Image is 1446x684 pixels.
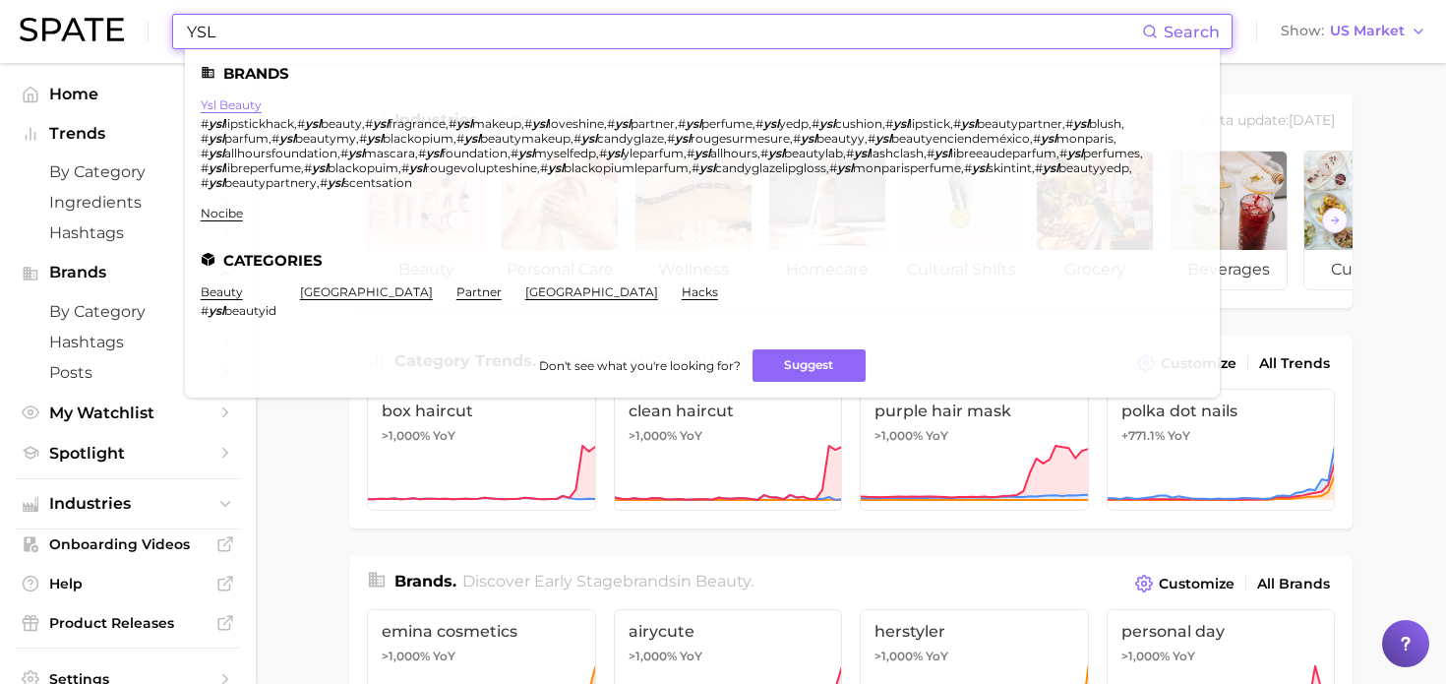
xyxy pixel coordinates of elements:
span: >1,000% [382,649,430,663]
a: Hashtags [16,327,240,357]
span: # [449,116,456,131]
span: # [1065,116,1073,131]
span: # [812,116,819,131]
a: Product Releases [16,608,240,638]
span: Spotlight [49,444,207,463]
span: blackopium [383,131,453,146]
span: YoY [433,428,455,444]
span: by Category [49,302,207,321]
span: personal day [1121,622,1321,641]
em: ysl [615,116,631,131]
span: US Market [1330,26,1405,36]
span: foundation [442,146,508,160]
span: # [1033,131,1041,146]
span: rougesurmesure [691,131,790,146]
span: partner [631,116,675,131]
span: beautyenciendeméxico [891,131,1030,146]
span: box haircut [382,402,581,420]
span: culinary [1304,250,1420,289]
span: cushion [835,116,882,131]
em: ysl [373,116,389,131]
span: emina cosmetics [382,622,581,641]
span: # [201,131,209,146]
span: Brands . [394,572,456,591]
span: # [456,131,464,146]
em: ysl [893,116,909,131]
span: # [1035,160,1043,175]
span: yleparfum [623,146,684,160]
span: Hashtags [49,223,207,242]
em: ysl [1041,131,1056,146]
span: Home [49,85,207,103]
a: clean haircut>1,000% YoY [614,389,843,511]
span: parfum [224,131,269,146]
span: # [201,303,209,318]
em: ysl [426,146,442,160]
em: ysl [581,131,597,146]
em: ysl [209,146,224,160]
em: ysl [209,131,224,146]
button: Brands [16,258,240,287]
em: ysl [518,146,534,160]
span: YoY [433,649,455,664]
a: purple hair mask>1,000% YoY [860,389,1089,511]
em: ysl [607,146,623,160]
span: # [401,160,409,175]
span: beautylab [784,146,843,160]
span: beauty [321,116,362,131]
span: YoY [926,428,948,444]
button: Scroll Right [1322,208,1348,233]
em: ysl [209,160,224,175]
span: purple hair mask [874,402,1074,420]
span: fragrance [389,116,446,131]
span: blush [1089,116,1121,131]
a: Home [16,79,240,109]
span: All Trends [1259,355,1330,372]
button: Trends [16,119,240,149]
div: Data update: [DATE] [1200,108,1335,135]
span: beautypartner [977,116,1062,131]
em: ysl [209,303,224,318]
span: Customize [1159,576,1235,592]
span: yedp [779,116,809,131]
em: ysl [972,160,988,175]
em: ysl [409,160,425,175]
a: hacks [682,284,718,299]
span: # [885,116,893,131]
a: polka dot nails+771.1% YoY [1107,389,1336,511]
span: beautyy [816,131,865,146]
span: # [320,175,328,190]
em: ysl [1043,160,1058,175]
span: +771.1% [1121,428,1165,443]
button: Suggest [753,349,866,382]
em: ysl [699,160,715,175]
em: ysl [875,131,891,146]
span: lipstick [909,116,950,131]
span: makeup [472,116,521,131]
span: Show [1281,26,1324,36]
div: , , , , , , , , , , , , , , , , , , , , , , , , , , , , , , , , , , , , , , , , [201,116,1180,190]
span: allhoursfoundation [224,146,337,160]
span: clean haircut [629,402,828,420]
span: # [1059,146,1067,160]
span: YoY [1168,428,1190,444]
span: YoY [680,428,702,444]
em: ysl [464,131,480,146]
span: # [511,146,518,160]
span: YoY [926,649,948,664]
button: Customize [1130,570,1239,597]
span: # [271,131,279,146]
em: ysl [348,146,364,160]
span: myselfedp [534,146,596,160]
span: # [678,116,686,131]
em: ysl [312,160,328,175]
span: beautyyedp [1058,160,1129,175]
a: [GEOGRAPHIC_DATA] [300,284,433,299]
span: Brands [49,264,207,281]
span: # [573,131,581,146]
span: Trends [49,125,207,143]
span: Hashtags [49,333,207,351]
em: ysl [694,146,710,160]
em: ysl [548,160,564,175]
span: blackopiumleparfum [564,160,689,175]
